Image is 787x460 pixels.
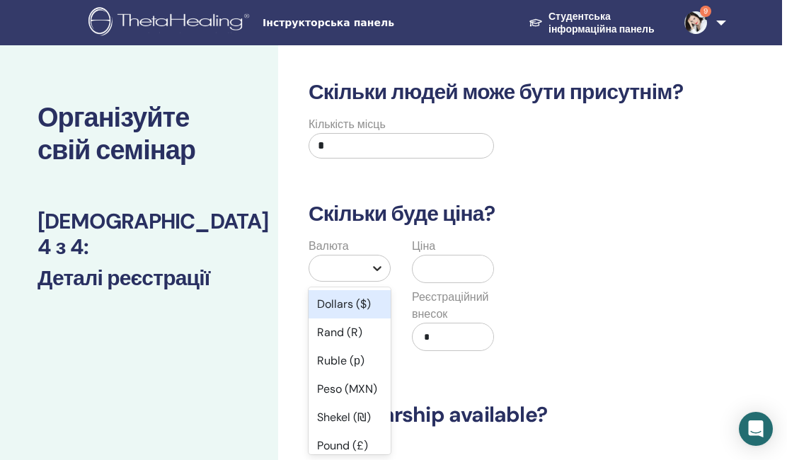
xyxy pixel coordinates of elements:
div: Pound (£) [309,432,391,460]
h3: Скільки буде ціна? [300,201,730,226]
div: Dollars ($) [309,290,391,318]
h3: [DEMOGRAPHIC_DATA] 4 з 4 : [38,209,236,260]
label: Кількість місць [309,116,386,133]
img: default.jpg [684,11,707,34]
h2: Організуйте свій семінар [38,102,236,166]
div: Ruble (р) [309,347,391,375]
span: 9 [700,6,711,17]
img: logo.png [88,7,254,39]
div: Open Intercom Messenger [739,412,773,446]
label: Реєстраційний внесок [412,289,494,323]
label: Ціна [412,238,435,255]
h3: Деталі реєстрації [38,265,236,291]
h3: Скільки людей може бути присутнім? [300,79,730,105]
div: Rand (R) [309,318,391,347]
div: Shekel (₪) [309,403,391,432]
a: Студентська інформаційна панель [517,4,673,42]
label: Валюта [309,238,349,255]
img: graduation-cap-white.svg [529,18,543,28]
div: Peso (MXN) [309,375,391,403]
span: Інструкторська панель [263,16,475,30]
h3: Is scholarship available? [300,402,730,427]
